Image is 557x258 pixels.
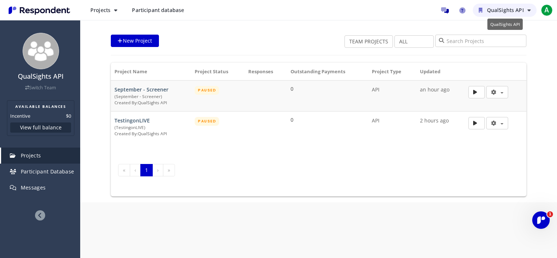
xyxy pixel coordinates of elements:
td: API [368,81,416,112]
td: 0 [287,112,368,142]
a: › [152,164,163,176]
span: API [160,130,167,136]
img: Respondent [6,4,73,16]
a: Participant database [126,4,190,17]
span: A [541,4,553,16]
img: team_avatar_256.png [23,33,59,69]
span: QualSights API [490,21,520,27]
span: TestingonLIVE [114,117,150,124]
a: » [163,164,175,176]
div: Created By: [114,130,187,137]
input: Search Projects [435,35,526,47]
button: View full balance [10,122,71,133]
span: Participant Database [21,168,74,175]
span: PAUSED [195,86,219,95]
button: Projects [85,4,123,17]
span: Projects [90,7,110,13]
span: API [160,99,167,105]
h5: 0 [291,117,365,122]
section: Balance summary [7,100,74,136]
th: Project Status [191,63,245,81]
span: Tue, Sep 23 2025, 3:27:09 pm [420,117,449,124]
span: Tue, Sep 23 2025, 4:12:15 pm [420,86,449,93]
button: QualSights API [473,4,537,17]
td: 0 [287,81,368,112]
span: QualSights [138,99,159,105]
iframe: Intercom live chat [532,211,550,229]
span: 1 [547,211,553,217]
div: (September - Screener) [114,93,187,99]
span: Participant database [132,7,184,13]
a: Switch Team [25,85,56,91]
td: PAUSED [191,112,245,142]
span: QualSights API [487,7,524,13]
h4: QualSights API [5,73,77,80]
th: Outstanding Payments [287,63,368,81]
td: TestingonLIVE (TestingonLIVE) Created By:QualSights API [111,112,191,142]
h5: 0 [291,86,365,91]
button: A [540,4,554,17]
span: Messages [21,184,46,191]
a: ‹ [130,164,141,176]
span: Projects [21,152,41,159]
span: QualSights [138,130,159,136]
span: September - Screener [114,86,168,93]
dd: $0 [66,112,71,120]
th: Responses [245,63,287,81]
div: Created By: [114,99,187,106]
span: PAUSED [195,117,219,126]
a: Help and support [455,3,470,17]
a: Message participants [438,3,452,17]
dt: Incentive [10,112,30,120]
th: Project Name [111,63,191,81]
td: PAUSED [191,81,245,112]
th: Updated [416,63,464,81]
a: « [118,164,130,176]
div: (TestingonLIVE) [114,124,187,130]
td: API [368,112,416,142]
h2: AVAILABLE BALANCES [10,103,71,109]
button: Launch/Pause your recruitment campaign [468,86,485,98]
a: New Project [111,35,159,47]
a: 1 [140,164,153,176]
button: Launch/Pause your recruitment campaign [468,117,485,129]
td: September - Screener (September - Screener) Created By:QualSights API [111,81,191,112]
th: Project Type [368,63,416,81]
